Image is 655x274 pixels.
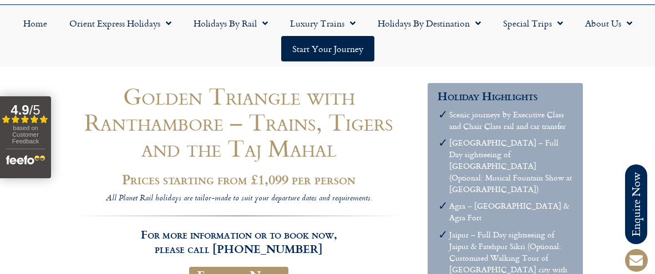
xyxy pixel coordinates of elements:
[281,36,374,61] a: Start your Journey
[6,11,649,61] nav: Menu
[574,11,643,36] a: About Us
[12,11,58,36] a: Home
[182,11,279,36] a: Holidays by Rail
[367,11,492,36] a: Holidays by Destination
[279,11,367,36] a: Luxury Trains
[492,11,574,36] a: Special Trips
[600,221,655,274] iframe: Chat Widget
[58,11,182,36] a: Orient Express Holidays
